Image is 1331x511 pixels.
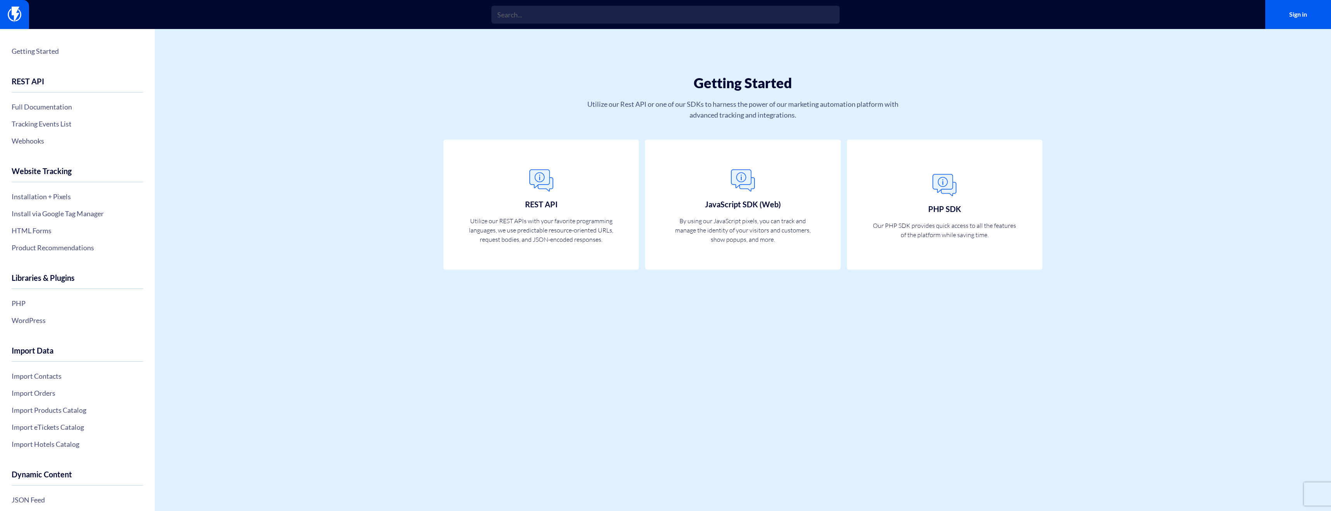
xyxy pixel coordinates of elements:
img: General.png [526,165,557,196]
a: Webhooks [12,134,143,147]
a: PHP SDK Our PHP SDK provides quick access to all the features of the platform while saving time. [847,140,1043,270]
a: WordPress [12,314,143,327]
a: JSON Feed [12,493,143,506]
h4: REST API [12,77,143,92]
h3: REST API [525,200,558,209]
input: Search... [491,6,840,24]
a: Full Documentation [12,100,143,113]
p: Utilize our REST APIs with your favorite programming languages, we use predictable resource-orien... [469,216,614,244]
a: HTML Forms [12,224,143,237]
a: Install via Google Tag Manager [12,207,143,220]
h4: Libraries & Plugins [12,273,143,289]
a: Tracking Events List [12,117,143,130]
a: JavaScript SDK (Web) By using our JavaScript pixels, you can track and manage the identity of you... [645,140,841,270]
h3: PHP SDK [928,205,961,213]
h3: JavaScript SDK (Web) [705,200,781,209]
a: REST API Utilize our REST APIs with your favorite programming languages, we use predictable resou... [443,140,639,270]
h4: Website Tracking [12,167,143,182]
img: General.png [727,165,758,196]
a: Installation + Pixels [12,190,143,203]
p: By using our JavaScript pixels, you can track and manage the identity of your visitors and custom... [671,216,815,244]
a: Getting Started [12,44,143,58]
a: Import Products Catalog [12,403,143,417]
h4: Dynamic Content [12,470,143,485]
a: Import Orders [12,386,143,400]
a: Import Hotels Catalog [12,438,143,451]
a: PHP [12,297,143,310]
a: Import Contacts [12,369,143,383]
h4: Import Data [12,346,143,362]
p: Our PHP SDK provides quick access to all the features of the platform while saving time. [873,221,1017,239]
p: Utilize our Rest API or one of our SDKs to harness the power of our marketing automation platform... [573,99,912,120]
a: Product Recommendations [12,241,143,254]
h1: Getting Started [460,75,1025,91]
img: General.png [929,170,960,201]
a: Import eTickets Catalog [12,420,143,434]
